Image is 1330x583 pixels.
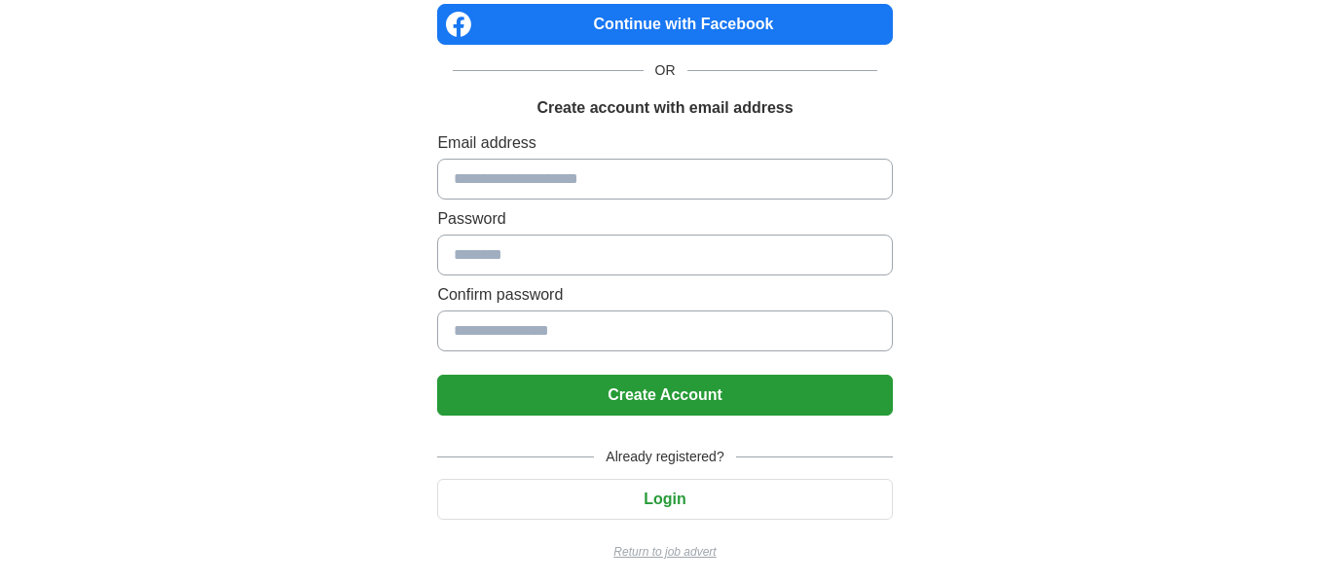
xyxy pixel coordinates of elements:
[594,447,735,467] span: Already registered?
[437,491,892,507] a: Login
[644,60,687,81] span: OR
[437,131,892,155] label: Email address
[437,479,892,520] button: Login
[437,375,892,416] button: Create Account
[536,96,793,120] h1: Create account with email address
[437,543,892,561] a: Return to job advert
[437,4,892,45] a: Continue with Facebook
[437,283,892,307] label: Confirm password
[437,207,892,231] label: Password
